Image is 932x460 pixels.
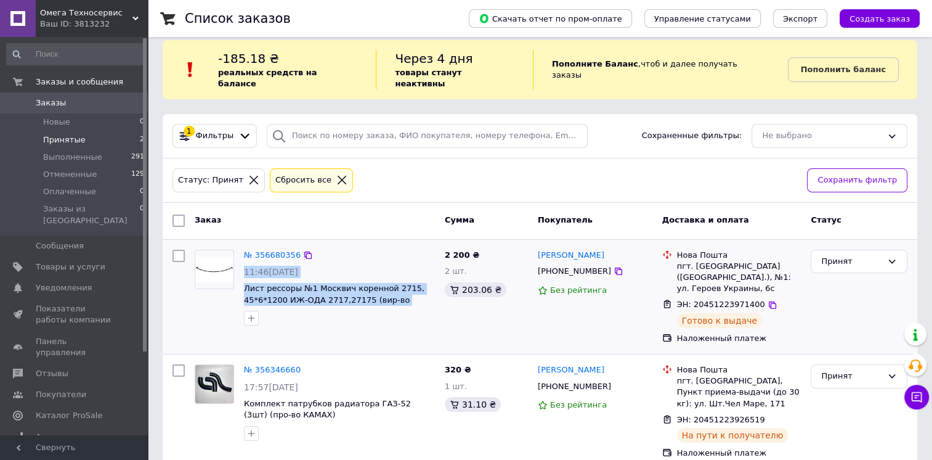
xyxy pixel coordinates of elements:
h1: Список заказов [185,11,291,26]
span: Доставка и оплата [662,215,749,224]
span: Заказы [36,97,66,109]
span: Без рейтинга [550,285,607,295]
span: Сообщения [36,240,84,252]
span: Оплаченные [43,186,96,197]
div: пгт. [GEOGRAPHIC_DATA] ([GEOGRAPHIC_DATA].), №1: ул. Героев Украины, 6с [677,261,801,295]
div: [PHONE_NUMBER] [535,379,614,395]
span: Уведомления [36,282,92,294]
div: 1 [184,126,195,137]
span: 291 [131,152,144,163]
div: , чтоб и далее получать заказы [533,50,788,89]
button: Чат с покупателем [904,385,929,409]
span: Новые [43,117,70,128]
a: Лист рессоры №1 Москвич коренной 2715, 45*6*1200 ИЖ-ОДА 2717,27175 (вир-во КАМАХ) КМ[PHONE_NUMBER] [244,284,424,316]
span: Без рейтинга [550,400,607,409]
div: 203.06 ₴ [445,282,506,297]
span: 0 [140,186,144,197]
span: Товары и услуги [36,261,105,273]
div: Статус: Принят [176,174,246,187]
button: Создать заказ [840,9,920,28]
img: Фото товару [195,257,233,282]
span: 17:57[DATE] [244,382,298,392]
div: Ваш ID: 3813232 [40,18,148,30]
div: Наложенный платеж [677,333,801,344]
span: Принятые [43,134,86,146]
button: Управление статусами [644,9,761,28]
img: Фото товару [195,365,233,403]
span: Показатели работы компании [36,303,114,326]
span: Выполненные [43,152,102,163]
b: Пополнить баланс [801,65,886,74]
span: Заказы из [GEOGRAPHIC_DATA] [43,203,140,226]
span: -185.18 ₴ [218,51,279,66]
div: 31.10 ₴ [445,397,501,412]
input: Поиск по номеру заказа, ФИО покупателя, номеру телефона, Email, номеру накладной [267,124,588,148]
span: Сохранить фильтр [817,174,897,187]
button: Экспорт [773,9,827,28]
span: Экспорт [783,14,817,23]
span: Сохраненные фильтры: [642,130,742,142]
span: Аналитика [36,432,81,443]
span: Заказы и сообщения [36,76,123,88]
span: Отзывы [36,368,68,379]
a: Комплект патрубков радиатора ГАЗ-52 (3шт) (про-во КАМАХ) [244,399,411,420]
b: Пополните Баланс [552,59,638,68]
span: 1 шт. [445,382,467,391]
span: Заказ [195,215,221,224]
div: На пути к получателю [677,428,788,443]
span: Покупатель [538,215,593,224]
span: Скачать отчет по пром-оплате [479,13,622,24]
span: Фильтры [196,130,234,142]
div: Нова Пошта [677,250,801,261]
span: Панель управления [36,336,114,358]
span: Статус [811,215,841,224]
span: 0 [140,117,144,128]
span: Сумма [445,215,474,224]
div: Принят [821,370,882,383]
div: Не выбрано [762,129,882,142]
a: [PERSON_NAME] [538,250,604,261]
a: [PERSON_NAME] [538,364,604,376]
div: Нова Пошта [677,364,801,376]
div: Наложенный платеж [677,448,801,459]
button: Скачать отчет по пром-оплате [469,9,632,28]
b: реальных средств на балансе [218,68,317,88]
span: Создать заказ [849,14,910,23]
a: № 356346660 [244,365,301,374]
span: ЭН: 20451223971400 [677,300,765,309]
a: Создать заказ [827,14,920,23]
span: Каталог ProSale [36,410,102,421]
a: Фото товару [195,364,234,404]
span: Через 4 дня [395,51,472,66]
div: [PHONE_NUMBER] [535,263,614,279]
a: Фото товару [195,250,234,289]
div: Принят [821,255,882,268]
input: Поиск [6,43,145,65]
span: 2 шт. [445,266,467,276]
div: пгт. [GEOGRAPHIC_DATA], Пункт приема-выдачи (до 30 кг): ул. Шт.Чел Маре, 171 [677,376,801,409]
span: Омега Техносервис [40,7,132,18]
a: № 356680356 [244,250,301,260]
span: 2 [140,134,144,146]
div: Сбросить все [273,174,334,187]
b: товары станут неактивны [395,68,461,88]
span: 0 [140,203,144,226]
a: Пополнить баланс [788,57,899,82]
span: 2 200 ₴ [445,250,479,260]
span: 129 [131,169,144,180]
span: Управление статусами [654,14,751,23]
span: Покупатели [36,389,86,400]
span: 320 ₴ [445,365,471,374]
div: Готово к выдаче [677,313,762,328]
button: Сохранить фильтр [807,168,907,192]
span: 11:46[DATE] [244,267,298,277]
span: Отмененные [43,169,97,180]
img: :exclamation: [181,60,200,79]
span: ЭН: 20451223926519 [677,415,765,424]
